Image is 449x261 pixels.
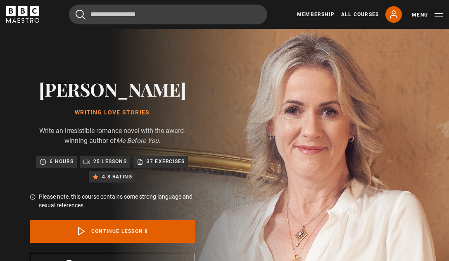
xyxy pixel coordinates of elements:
[6,6,39,23] svg: BBC Maestro
[116,137,159,145] i: Me Before You
[412,11,443,19] button: Toggle navigation
[30,109,195,116] h1: Writing Love Stories
[147,157,185,166] p: 37 exercises
[69,5,267,24] input: Search
[341,11,379,18] a: All Courses
[102,173,132,181] p: 4.8 rating
[93,157,127,166] p: 25 lessons
[39,192,195,210] p: Please note, this course contains some strong language and sexual references.
[50,157,73,166] p: 6 hours
[30,220,195,243] a: Continue lesson 8
[76,9,86,20] button: Submit the search query
[297,11,335,18] a: Membership
[30,78,195,100] h2: [PERSON_NAME]
[30,126,195,146] p: Write an irresistible romance novel with the award-winning author of .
